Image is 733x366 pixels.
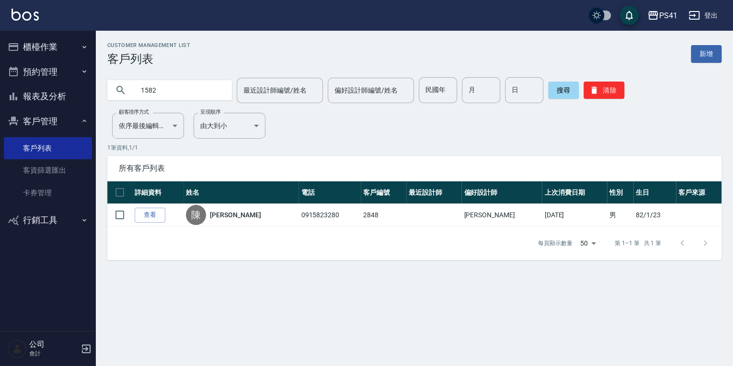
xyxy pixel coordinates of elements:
[112,113,184,139] div: 依序最後編輯時間
[134,77,224,103] input: 搜尋關鍵字
[361,204,406,226] td: 2848
[361,181,406,204] th: 客戶編號
[643,6,681,25] button: PS41
[107,143,722,152] p: 1 筆資料, 1 / 1
[135,208,165,223] a: 查看
[107,52,190,66] h3: 客戶列表
[615,239,661,248] p: 第 1–1 筆 共 1 筆
[8,339,27,358] img: Person
[107,42,190,48] h2: Customer Management List
[4,159,92,181] a: 客資篩選匯出
[200,108,220,116] label: 呈現順序
[210,210,261,220] a: [PERSON_NAME]
[538,239,573,248] p: 每頁顯示數量
[406,181,461,204] th: 最近設計師
[194,113,265,139] div: 由大到小
[4,35,92,59] button: 櫃檯作業
[11,9,39,21] img: Logo
[576,230,599,256] div: 50
[461,181,542,204] th: 偏好設計師
[4,84,92,109] button: 報表及分析
[461,204,542,226] td: [PERSON_NAME]
[183,181,298,204] th: 姓名
[619,6,639,25] button: save
[298,181,360,204] th: 電話
[584,82,624,99] button: 清除
[4,182,92,204] a: 卡券管理
[633,204,676,226] td: 82/1/23
[633,181,676,204] th: 生日
[119,164,710,173] span: 所有客戶列表
[4,208,92,233] button: 行銷工具
[4,137,92,159] a: 客戶列表
[676,181,722,204] th: 客戶來源
[607,204,633,226] td: 男
[542,204,607,226] td: [DATE]
[298,204,360,226] td: 0915823280
[542,181,607,204] th: 上次消費日期
[691,45,722,63] a: 新增
[685,7,722,24] button: 登出
[119,108,149,116] label: 顧客排序方式
[132,181,183,204] th: 詳細資料
[659,10,677,22] div: PS41
[29,340,78,349] h5: 公司
[186,205,206,225] div: 陳
[4,109,92,134] button: 客戶管理
[29,349,78,358] p: 會計
[4,59,92,84] button: 預約管理
[607,181,633,204] th: 性別
[548,82,579,99] button: 搜尋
